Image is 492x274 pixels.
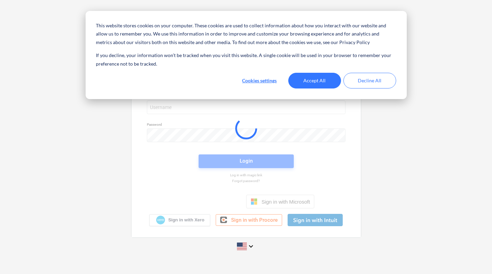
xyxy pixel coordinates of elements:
[288,73,341,88] button: Accept All
[96,51,396,68] p: If you decline, your information won’t be tracked when you visit this website. A single cookie wi...
[247,242,255,250] i: keyboard_arrow_down
[86,11,407,99] div: Cookie banner
[343,73,396,88] button: Decline All
[233,73,286,88] button: Cookies settings
[96,22,396,47] p: This website stores cookies on your computer. These cookies are used to collect information about...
